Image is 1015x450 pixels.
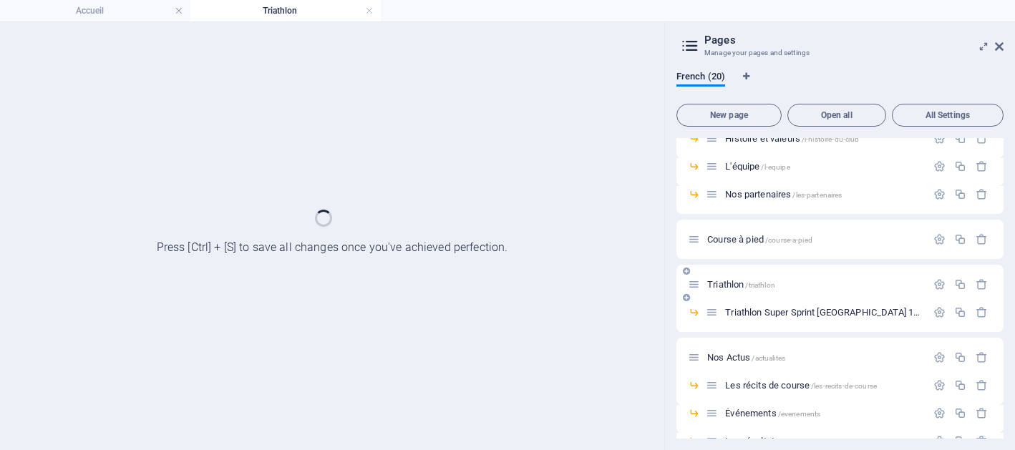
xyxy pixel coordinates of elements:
[765,236,812,244] span: /course-a-pied
[954,407,966,419] div: Duplicate
[190,3,381,19] h4: Triathlon
[954,379,966,391] div: Duplicate
[933,188,946,200] div: Settings
[721,308,926,317] div: Triathlon Super Sprint [GEOGRAPHIC_DATA] 19/triathlon-super-sprint-[GEOGRAPHIC_DATA]-19
[787,104,886,127] button: Open all
[976,306,988,318] div: Remove
[745,281,774,289] span: /triathlon
[725,161,790,172] span: L'équipe
[976,160,988,172] div: Remove
[954,435,966,447] div: Duplicate
[976,407,988,419] div: Remove
[954,351,966,363] div: Duplicate
[725,189,842,200] span: Click to open page
[976,132,988,145] div: Remove
[707,234,812,245] span: Click to open page
[703,280,926,289] div: Triathlon/triathlon
[778,410,821,418] span: /evenements
[954,306,966,318] div: Duplicate
[802,135,860,143] span: /l-histoire-du-club
[976,379,988,391] div: Remove
[933,407,946,419] div: Settings
[704,47,975,59] h3: Manage your pages and settings
[933,379,946,391] div: Settings
[954,188,966,200] div: Duplicate
[976,278,988,290] div: Remove
[761,163,790,171] span: /l-equipe
[792,191,842,199] span: /les-partenaires
[752,354,785,362] span: /actualites
[976,351,988,363] div: Remove
[933,351,946,363] div: Settings
[781,438,822,446] span: /les-resultats
[933,160,946,172] div: Settings
[933,278,946,290] div: Settings
[954,132,966,145] div: Duplicate
[976,435,988,447] div: Remove
[892,104,1004,127] button: All Settings
[676,104,782,127] button: New page
[954,160,966,172] div: Duplicate
[933,132,946,145] div: Settings
[721,162,926,171] div: L'équipe/l-equipe
[898,111,997,119] span: All Settings
[725,133,859,144] span: Click to open page
[933,233,946,245] div: Settings
[725,408,820,419] span: Click to open page
[933,306,946,318] div: Settings
[721,409,926,418] div: Événements/evenements
[703,235,926,244] div: Course à pied/course-a-pied
[721,436,926,446] div: Les résultats/les-resultats
[704,34,1004,47] h2: Pages
[683,111,775,119] span: New page
[933,435,946,447] div: Settings
[721,381,926,390] div: Les récits de course/les-recits-de-course
[954,278,966,290] div: Duplicate
[721,134,926,143] div: Histoire et valeurs/l-histoire-du-club
[676,68,725,88] span: French (20)
[976,188,988,200] div: Remove
[703,353,926,362] div: Nos Actus/actualites
[725,380,877,391] span: Click to open page
[676,71,1004,98] div: Language Tabs
[794,111,880,119] span: Open all
[954,233,966,245] div: Duplicate
[707,279,775,290] span: Triathlon
[811,382,877,390] span: /les-recits-de-course
[976,233,988,245] div: Remove
[721,190,926,199] div: Nos partenaires/les-partenaires
[707,352,785,363] span: Click to open page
